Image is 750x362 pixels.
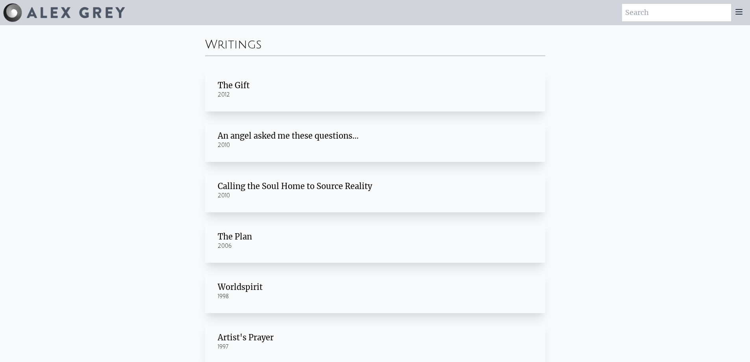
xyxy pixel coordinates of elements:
div: 2010 [218,192,533,200]
div: Worldspirit [218,282,533,293]
div: The Gift [218,80,533,91]
a: Calling the Soul Home to Source Reality 2010 [205,168,545,212]
div: The Plan [218,231,533,242]
a: Worldspirit 1998 [205,269,545,313]
div: Writings [205,32,545,55]
div: 2010 [218,141,533,149]
a: The Gift 2012 [205,67,545,111]
div: 1998 [218,293,533,301]
div: 1997 [218,343,533,351]
input: Search [622,4,731,21]
div: Calling the Soul Home to Source Reality [218,181,533,192]
div: 2006 [218,242,533,250]
div: Artist's Prayer [218,332,533,343]
a: An angel asked me these questions… 2010 [205,118,545,162]
a: The Plan 2006 [205,219,545,263]
div: An angel asked me these questions… [218,130,533,141]
div: 2012 [218,91,533,99]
